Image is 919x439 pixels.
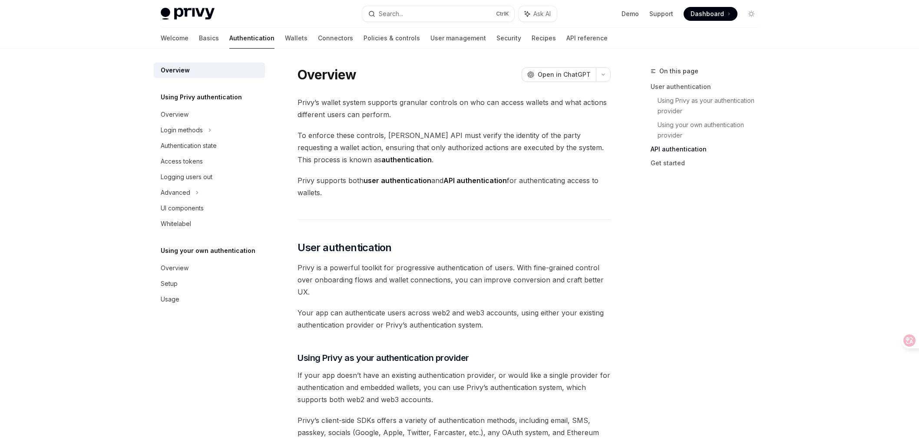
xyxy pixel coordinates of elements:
span: Privy’s wallet system supports granular controls on who can access wallets and what actions diffe... [298,96,611,121]
a: Dashboard [684,7,737,21]
span: Dashboard [691,10,724,18]
div: Setup [161,278,178,289]
a: Overview [154,107,265,122]
a: Demo [621,10,639,18]
a: Welcome [161,28,188,49]
span: Privy is a powerful toolkit for progressive authentication of users. With fine-grained control ov... [298,262,611,298]
a: Security [496,28,521,49]
div: Advanced [161,187,190,198]
a: Usage [154,292,265,307]
span: Using Privy as your authentication provider [298,352,469,364]
span: Privy supports both and for authenticating access to wallets. [298,174,611,199]
span: User authentication [298,241,392,255]
div: Overview [161,65,190,75]
strong: API authentication [443,176,507,185]
button: Search...CtrlK [362,6,514,22]
button: Toggle dark mode [744,7,758,21]
div: Search... [379,9,403,19]
a: API reference [566,28,608,49]
a: Connectors [318,28,353,49]
h5: Using your own authentication [161,246,255,256]
div: Login methods [161,125,203,135]
a: Logging users out [154,169,265,185]
a: Wallets [285,28,307,49]
a: Authentication [229,28,274,49]
a: UI components [154,200,265,216]
h5: Using Privy authentication [161,92,242,102]
a: Support [649,10,673,18]
a: API authentication [651,142,765,156]
a: Recipes [532,28,556,49]
a: Authentication state [154,138,265,154]
button: Ask AI [519,6,557,22]
a: Access tokens [154,154,265,169]
h1: Overview [298,67,356,82]
div: Authentication state [161,141,217,151]
a: Policies & controls [364,28,420,49]
div: Overview [161,263,188,273]
span: Open in ChatGPT [538,70,591,79]
img: light logo [161,8,215,20]
a: Basics [199,28,219,49]
button: Open in ChatGPT [522,67,596,82]
span: Ctrl K [496,10,509,17]
span: Ask AI [533,10,551,18]
a: User management [430,28,486,49]
a: Setup [154,276,265,292]
div: Access tokens [161,156,203,167]
strong: user authentication [364,176,431,185]
a: Overview [154,260,265,276]
div: Usage [161,294,179,305]
a: User authentication [651,80,765,94]
span: If your app doesn’t have an existing authentication provider, or would like a single provider for... [298,369,611,406]
div: Logging users out [161,172,212,182]
span: Your app can authenticate users across web2 and web3 accounts, using either your existing authent... [298,307,611,331]
a: Overview [154,62,265,78]
span: To enforce these controls, [PERSON_NAME] API must verify the identity of the party requesting a w... [298,129,611,166]
div: Whitelabel [161,219,191,229]
span: On this page [659,66,698,76]
a: Whitelabel [154,216,265,232]
a: Using your own authentication provider [658,118,765,142]
a: Get started [651,156,765,170]
strong: authentication [381,155,432,164]
div: Overview [161,109,188,120]
div: UI components [161,203,204,213]
a: Using Privy as your authentication provider [658,94,765,118]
